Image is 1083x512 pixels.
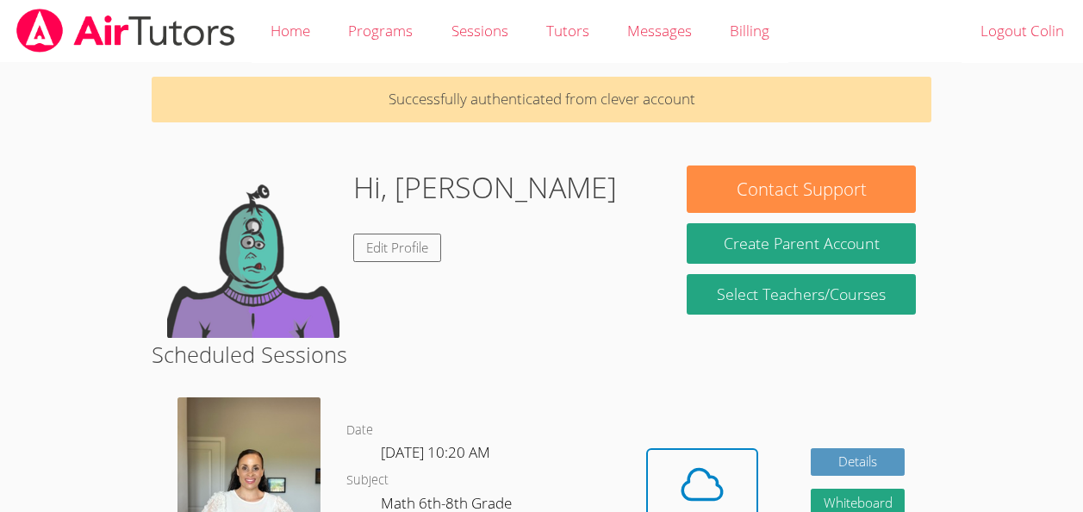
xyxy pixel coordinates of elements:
h2: Scheduled Sessions [152,338,931,371]
button: Create Parent Account [687,223,915,264]
dt: Date [346,420,373,441]
span: [DATE] 10:20 AM [381,442,490,462]
img: default.png [167,165,339,338]
a: Details [811,448,906,477]
dt: Subject [346,470,389,491]
h1: Hi, [PERSON_NAME] [353,165,617,209]
span: Messages [627,21,692,41]
p: Successfully authenticated from clever account [152,77,931,122]
button: Contact Support [687,165,915,213]
a: Select Teachers/Courses [687,274,915,315]
img: airtutors_banner-c4298cdbf04f3fff15de1276eac7730deb9818008684d7c2e4769d2f7ddbe033.png [15,9,237,53]
a: Edit Profile [353,234,441,262]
